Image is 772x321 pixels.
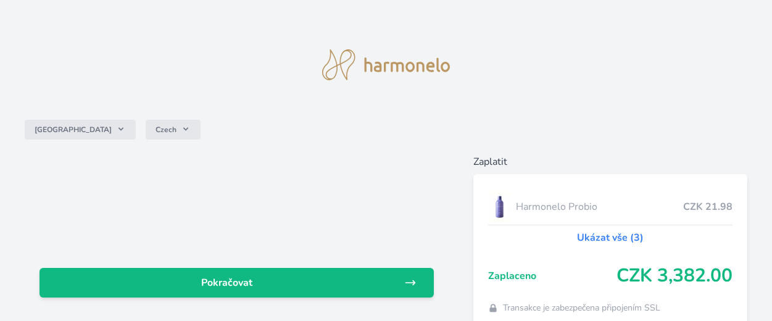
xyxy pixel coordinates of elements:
span: CZK 21.98 [683,199,733,214]
span: Pokračovat [49,275,404,290]
span: [GEOGRAPHIC_DATA] [35,125,112,135]
img: CLEAN_PROBIO_se_stinem_x-lo.jpg [488,191,512,222]
button: [GEOGRAPHIC_DATA] [25,120,136,140]
img: logo.svg [322,49,450,80]
span: Czech [156,125,176,135]
span: Transakce je zabezpečena připojením SSL [503,302,660,314]
span: CZK 3,382.00 [616,265,733,287]
a: Ukázat vše (3) [577,230,644,245]
span: Harmonelo Probio [516,199,683,214]
h6: Zaplatit [473,154,747,169]
span: Zaplaceno [488,269,616,283]
button: Czech [146,120,201,140]
a: Pokračovat [39,268,434,298]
